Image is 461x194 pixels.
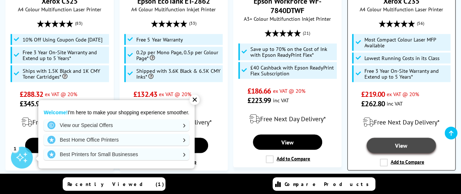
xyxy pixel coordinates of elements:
span: A4 Colour Multifunction Inkjet Printer [124,6,224,13]
span: ex VAT @ 20% [273,87,305,94]
span: ex VAT @ 20% [159,90,191,97]
span: (21) [303,26,310,40]
div: modal_delivery [351,112,452,132]
span: ex VAT @ 20% [387,90,419,97]
span: inc VAT [273,96,289,103]
span: A3+ Colour Multifunction Inkjet Printer [237,15,337,22]
span: Free 5 Year Warranty [136,36,183,42]
span: (33) [189,16,196,30]
span: Recently Viewed (1) [67,181,164,187]
a: View [25,138,94,153]
span: £219.00 [361,89,385,99]
span: £345.98 [20,99,43,108]
p: I'm here to make your shopping experience smoother. [44,109,189,116]
span: A4 Colour Multifunction Laser Printer [351,6,452,13]
span: 0.2p per Mono Page, 0.5p per Colour Page* [136,49,221,61]
span: inc VAT [387,100,403,107]
a: Best Printers for Small Businesses [44,149,189,160]
a: View [253,134,322,150]
span: £288.32 [20,89,43,99]
div: ✕ [190,95,200,105]
span: ex VAT @ 20% [45,90,77,97]
a: View [367,138,436,153]
span: Free 3 Year On-Site Warranty and Extend up to 5 Years* [364,68,449,79]
a: Recently Viewed (1) [63,177,165,191]
span: £262.80 [361,99,385,108]
label: Add to Compare [266,155,310,163]
div: modal_delivery [237,108,337,129]
label: Add to Compare [380,158,424,166]
span: Save up to 70% on the Cost of Ink with Epson ReadyPrint Flex* [250,46,335,58]
div: modal_delivery [9,112,110,132]
span: £40 Cashback with Epson ReadyPrint Flex Subscription [250,64,335,76]
a: Compare Products [273,177,375,191]
span: (56) [417,16,424,30]
span: 10% Off Using Coupon Code [DATE] [23,36,102,42]
div: 1 [11,144,19,152]
span: (83) [75,16,82,30]
a: Best Home Office Printers [44,134,189,146]
a: View our Special Offers [44,119,189,131]
strong: Welcome! [44,110,68,115]
span: Most Compact Colour Laser MFP Available [364,36,449,48]
span: Compare Products [285,181,373,187]
span: £132.43 [133,89,157,99]
span: Lowest Running Costs in its Class [364,55,439,61]
span: Free 3 Year On-Site Warranty and Extend up to 5 Years* [23,49,107,61]
span: Shipped with 3.6K Black & 6.5K CMY Inks* [136,68,221,79]
span: Ships with 1.5K Black and 1K CMY Toner Cartridges* [23,68,107,79]
span: £223.99 [247,95,271,105]
span: A4 Colour Multifunction Laser Printer [9,6,110,13]
span: £186.66 [247,86,271,95]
